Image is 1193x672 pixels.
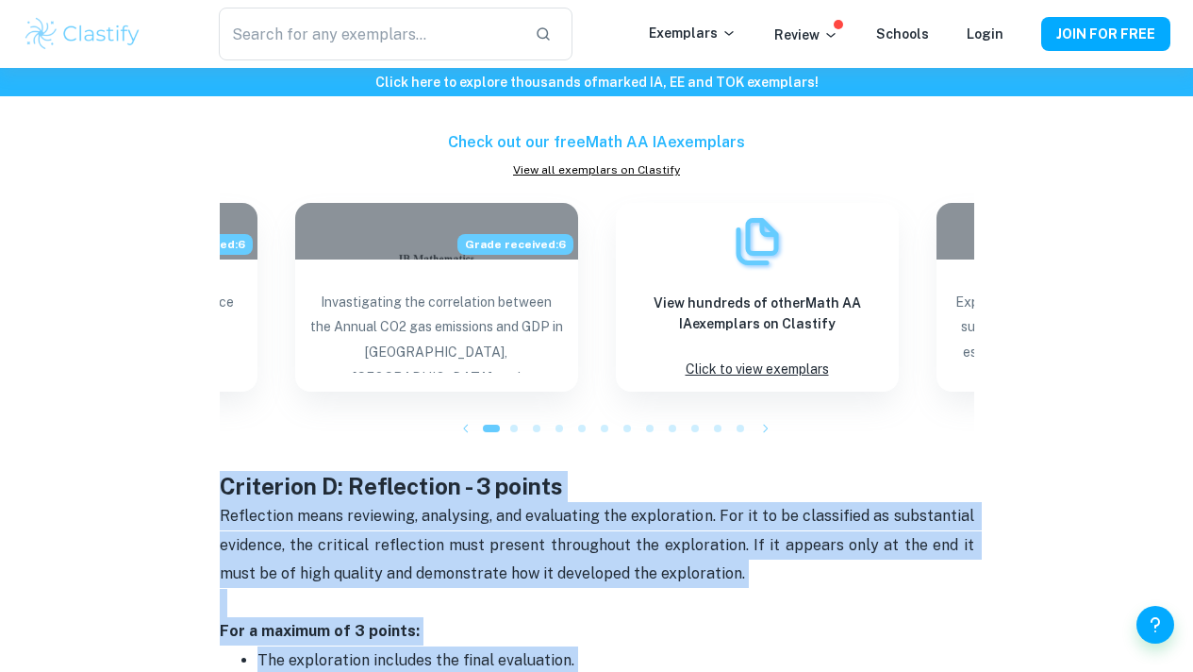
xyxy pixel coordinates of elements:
[457,234,573,255] span: Grade received: 6
[219,8,521,60] input: Search for any exemplars...
[686,357,829,382] p: Click to view exemplars
[310,290,563,373] p: Invastigating the correlation between the Annual CO2 gas emissions and GDP in [GEOGRAPHIC_DATA], ...
[220,131,974,154] h6: Check out our free Math AA IA exemplars
[4,72,1189,92] h6: Click here to explore thousands of marked IA, EE and TOK exemplars !
[1136,606,1174,644] button: Help and Feedback
[220,507,978,582] span: Reflection means reviewing, analysing, and evaluating the exploration. For it to be classified as...
[616,203,899,392] a: ExemplarsView hundreds of otherMath AA IAexemplars on ClastifyClick to view exemplars
[220,622,420,640] strong: For a maximum of 3 points:
[1041,17,1170,51] button: JOIN FOR FREE
[220,473,563,499] strong: Criterion D: Reflection - 3 points
[631,293,884,334] h6: View hundreds of other Math AA IA exemplars on Clastify
[774,25,838,45] p: Review
[257,651,574,669] span: The exploration includes the final evaluation.
[23,15,142,53] img: Clastify logo
[649,23,737,43] p: Exemplars
[295,203,578,392] a: Blog exemplar: Invastigating the correlation between thGrade received:6Invastigating the correlat...
[967,26,1003,42] a: Login
[729,213,786,270] img: Exemplars
[220,161,974,178] a: View all exemplars on Clastify
[876,26,929,42] a: Schools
